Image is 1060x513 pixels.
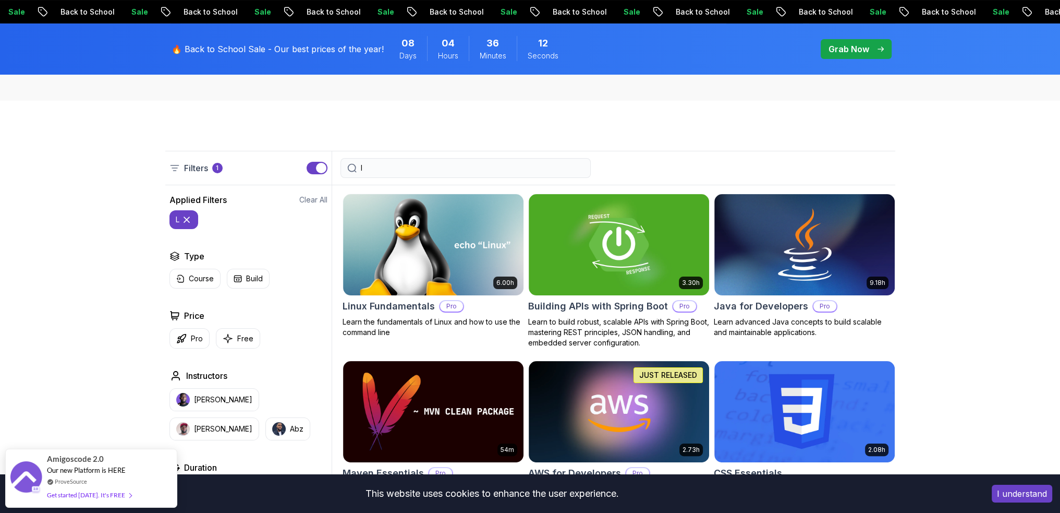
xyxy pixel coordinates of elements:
p: 54m [501,446,514,454]
img: instructor img [176,393,190,407]
h2: Linux Fundamentals [343,299,435,314]
p: Free [237,333,253,344]
p: Sale [614,7,648,17]
button: instructor img[PERSON_NAME] [169,388,259,411]
span: 12 Seconds [538,36,548,51]
p: JUST RELEASED [639,370,697,380]
p: Back to School [51,7,122,17]
a: ProveSource [55,477,87,486]
p: Pro [673,301,696,312]
p: Sale [245,7,278,17]
p: Sale [368,7,401,17]
span: Days [399,51,417,61]
p: 2.08h [868,446,885,454]
p: Grab Now [828,43,869,55]
p: 9.18h [870,279,885,287]
p: Pro [191,333,203,344]
p: Build [246,273,263,284]
p: [PERSON_NAME] [194,424,252,434]
button: Clear All [299,195,327,205]
p: l [176,214,179,225]
h2: Type [184,250,204,263]
img: AWS for Developers card [529,361,709,462]
img: instructor img [272,422,286,436]
span: Minutes [480,51,506,61]
a: CSS Essentials card2.08hCSS EssentialsMaster the fundamentals of CSS and bring your websites to l... [714,361,895,505]
p: [PERSON_NAME] [194,395,252,405]
p: Sale [737,7,771,17]
span: 8 Days [401,36,415,51]
h2: Price [184,309,204,322]
span: Hours [438,51,458,61]
h2: Building APIs with Spring Boot [528,299,668,314]
img: Java for Developers card [714,194,895,295]
button: Free [216,328,260,349]
span: 36 Minutes [486,36,499,51]
span: Amigoscode 2.0 [47,453,104,465]
span: Seconds [528,51,558,61]
button: Accept cookies [992,485,1052,503]
p: Filters [184,162,208,174]
img: Linux Fundamentals card [343,194,523,295]
p: Back to School [174,7,245,17]
a: Maven Essentials card54mMaven EssentialsProLearn how to use Maven to build and manage your Java p... [343,361,524,505]
h2: Instructors [186,369,227,382]
p: Course [189,273,214,284]
p: 3.30h [682,279,700,287]
p: Back to School [666,7,737,17]
h2: AWS for Developers [528,466,621,481]
button: instructor imgAbz [265,417,310,440]
p: Learn advanced Java concepts to build scalable and maintainable applications. [714,317,895,338]
h2: Maven Essentials [343,466,424,481]
p: 1 [216,164,218,172]
p: 6.00h [496,279,514,287]
p: Sale [122,7,155,17]
img: instructor img [176,422,190,436]
p: Sale [860,7,894,17]
img: provesource social proof notification image [10,461,42,495]
img: Maven Essentials card [343,361,523,462]
a: Linux Fundamentals card6.00hLinux FundamentalsProLearn the fundamentals of Linux and how to use t... [343,194,524,338]
p: Back to School [912,7,983,17]
a: Building APIs with Spring Boot card3.30hBuilding APIs with Spring BootProLearn to build robust, s... [528,194,710,348]
p: Pro [813,301,836,312]
button: instructor img[PERSON_NAME] [169,417,259,440]
p: Back to School [420,7,491,17]
div: This website uses cookies to enhance the user experience. [8,482,976,505]
p: Sale [491,7,525,17]
button: Pro [169,328,210,349]
h2: Applied Filters [169,194,227,206]
button: l [169,210,198,229]
p: Pro [429,468,452,479]
h2: CSS Essentials [714,466,782,481]
img: Building APIs with Spring Boot card [529,194,709,295]
p: Back to School [297,7,368,17]
input: Search Java, React, Spring boot ... [361,163,584,173]
p: Back to School [789,7,860,17]
span: 4 Hours [442,36,455,51]
p: Pro [440,301,463,312]
span: Our new Platform is HERE [47,466,126,474]
img: CSS Essentials card [714,361,895,462]
p: Pro [626,468,649,479]
button: Course [169,269,221,289]
p: 🔥 Back to School Sale - Our best prices of the year! [172,43,384,55]
p: Abz [290,424,303,434]
p: Back to School [543,7,614,17]
p: Learn the fundamentals of Linux and how to use the command line [343,317,524,338]
p: Sale [983,7,1017,17]
button: Build [227,269,270,289]
div: Get started [DATE]. It's FREE [47,489,131,501]
p: Learn to build robust, scalable APIs with Spring Boot, mastering REST principles, JSON handling, ... [528,317,710,348]
a: Java for Developers card9.18hJava for DevelopersProLearn advanced Java concepts to build scalable... [714,194,895,338]
h2: Duration [184,461,217,474]
h2: Java for Developers [714,299,808,314]
p: 2.73h [683,446,700,454]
